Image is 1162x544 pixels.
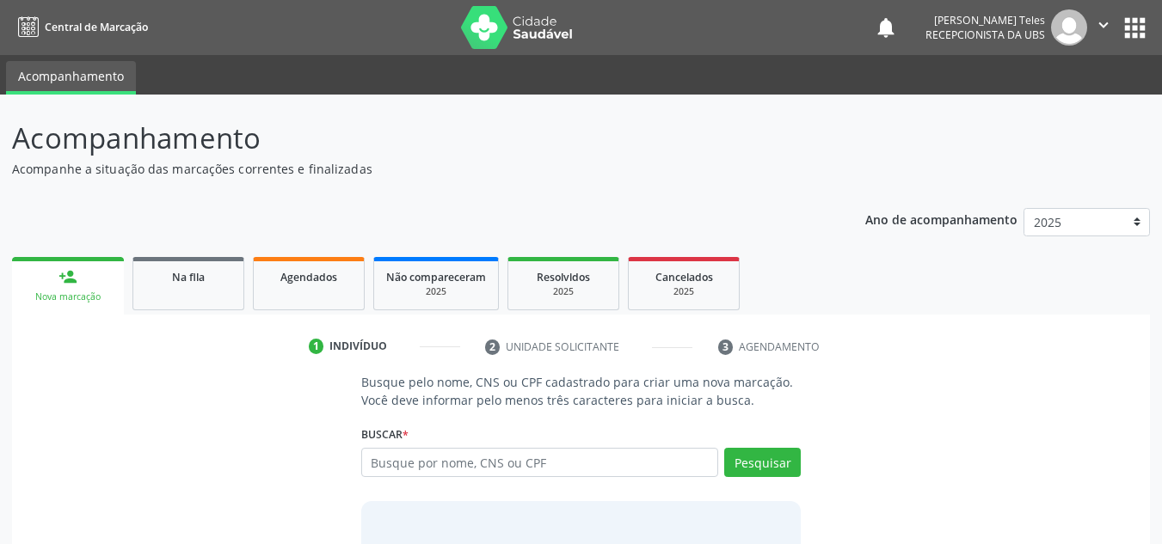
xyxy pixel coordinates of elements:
i:  [1094,15,1113,34]
button:  [1087,9,1120,46]
p: Busque pelo nome, CNS ou CPF cadastrado para criar uma nova marcação. Você deve informar pelo men... [361,373,802,409]
label: Buscar [361,421,409,448]
span: Resolvidos [537,270,590,284]
p: Ano de acompanhamento [865,208,1018,229]
div: Nova marcação [24,290,112,303]
a: Acompanhamento [6,61,136,95]
span: Não compareceram [386,270,486,284]
span: Recepcionista da UBS [925,28,1045,42]
span: Na fila [172,270,205,284]
img: img [1051,9,1087,46]
span: Cancelados [655,270,713,284]
span: Agendados [280,270,337,284]
div: 2025 [386,285,486,298]
input: Busque por nome, CNS ou CPF [361,448,719,477]
div: person_add [58,267,77,286]
p: Acompanhe a situação das marcações correntes e finalizadas [12,160,808,178]
div: [PERSON_NAME] Teles [925,13,1045,28]
div: Indivíduo [329,339,387,354]
button: notifications [874,15,898,40]
div: 1 [309,339,324,354]
p: Acompanhamento [12,117,808,160]
button: Pesquisar [724,448,801,477]
div: 2025 [641,285,727,298]
span: Central de Marcação [45,20,148,34]
div: 2025 [520,285,606,298]
button: apps [1120,13,1150,43]
a: Central de Marcação [12,13,148,41]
